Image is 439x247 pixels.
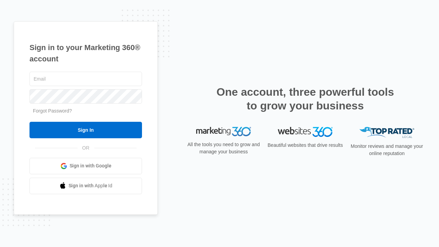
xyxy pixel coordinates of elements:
[29,72,142,86] input: Email
[185,141,262,155] p: All the tools you need to grow and manage your business
[267,142,344,149] p: Beautiful websites that drive results
[348,143,425,157] p: Monitor reviews and manage your online reputation
[359,127,414,138] img: Top Rated Local
[29,158,142,174] a: Sign in with Google
[29,178,142,194] a: Sign in with Apple Id
[29,122,142,138] input: Sign In
[69,182,112,189] span: Sign in with Apple Id
[29,42,142,64] h1: Sign in to your Marketing 360® account
[78,144,94,152] span: OR
[278,127,333,137] img: Websites 360
[33,108,72,114] a: Forgot Password?
[70,162,111,169] span: Sign in with Google
[214,85,396,113] h2: One account, three powerful tools to grow your business
[196,127,251,137] img: Marketing 360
